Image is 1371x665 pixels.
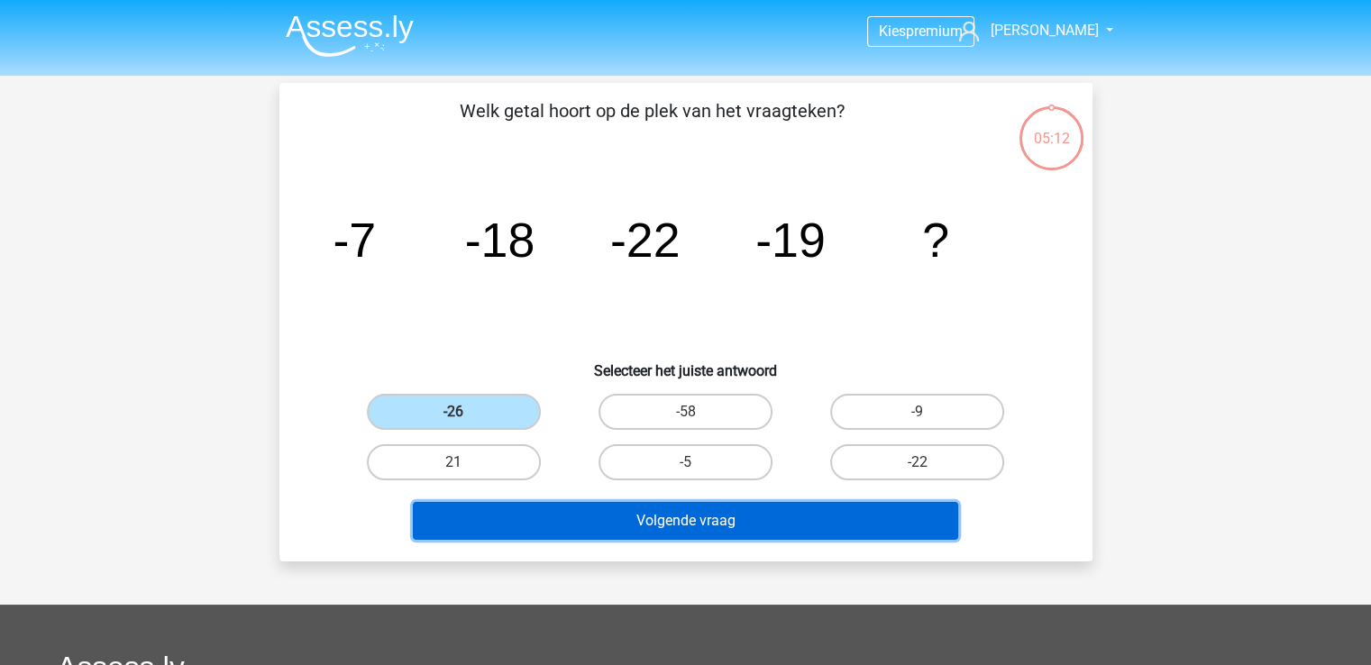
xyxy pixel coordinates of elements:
h6: Selecteer het juiste antwoord [308,348,1064,379]
tspan: -18 [464,213,535,267]
tspan: -22 [609,213,680,267]
a: [PERSON_NAME] [952,20,1100,41]
label: -9 [830,394,1004,430]
label: -5 [599,444,772,480]
tspan: ? [922,213,949,267]
img: Assessly [286,14,414,57]
tspan: -7 [333,213,376,267]
span: [PERSON_NAME] [990,22,1098,39]
span: Kies [879,23,906,40]
a: Kiespremium [868,19,973,43]
tspan: -19 [755,213,826,267]
label: -58 [599,394,772,430]
label: 21 [367,444,541,480]
p: Welk getal hoort op de plek van het vraagteken? [308,97,996,151]
div: 05:12 [1018,105,1085,150]
button: Volgende vraag [413,502,958,540]
span: premium [906,23,963,40]
label: -26 [367,394,541,430]
label: -22 [830,444,1004,480]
